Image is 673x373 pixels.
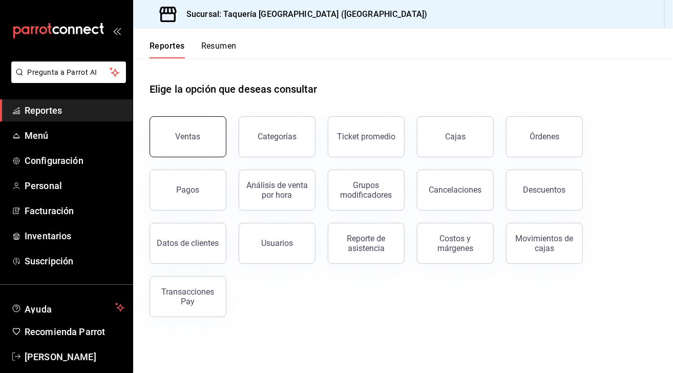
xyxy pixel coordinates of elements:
[506,116,583,157] button: Órdenes
[334,180,398,200] div: Grupos modificadores
[178,8,427,20] h3: Sucursal: Taquería [GEOGRAPHIC_DATA] ([GEOGRAPHIC_DATA])
[28,67,110,78] span: Pregunta a Parrot AI
[239,116,316,157] button: Categorías
[25,229,124,243] span: Inventarios
[239,170,316,211] button: Análisis de venta por hora
[417,170,494,211] button: Cancelaciones
[11,61,126,83] button: Pregunta a Parrot AI
[337,132,395,141] div: Ticket promedio
[150,116,226,157] button: Ventas
[150,276,226,317] button: Transacciones Pay
[506,170,583,211] button: Descuentos
[513,234,576,253] div: Movimientos de cajas
[445,132,466,141] div: Cajas
[176,132,201,141] div: Ventas
[25,301,111,314] span: Ayuda
[156,287,220,306] div: Transacciones Pay
[25,154,124,168] span: Configuración
[25,179,124,193] span: Personal
[429,185,482,195] div: Cancelaciones
[417,223,494,264] button: Costos y márgenes
[261,238,293,248] div: Usuarios
[328,223,405,264] button: Reporte de asistencia
[523,185,566,195] div: Descuentos
[7,74,126,85] a: Pregunta a Parrot AI
[150,223,226,264] button: Datos de clientes
[334,234,398,253] div: Reporte de asistencia
[530,132,559,141] div: Órdenes
[328,170,405,211] button: Grupos modificadores
[506,223,583,264] button: Movimientos de cajas
[25,103,124,117] span: Reportes
[424,234,487,253] div: Costos y márgenes
[157,238,219,248] div: Datos de clientes
[25,325,124,339] span: Recomienda Parrot
[150,41,185,58] button: Reportes
[245,180,309,200] div: Análisis de venta por hora
[239,223,316,264] button: Usuarios
[25,204,124,218] span: Facturación
[25,350,124,364] span: [PERSON_NAME]
[328,116,405,157] button: Ticket promedio
[150,41,237,58] div: navigation tabs
[177,185,200,195] div: Pagos
[258,132,297,141] div: Categorías
[25,129,124,142] span: Menú
[25,254,124,268] span: Suscripción
[150,81,318,97] h1: Elige la opción que deseas consultar
[150,170,226,211] button: Pagos
[113,27,121,35] button: open_drawer_menu
[201,41,237,58] button: Resumen
[417,116,494,157] button: Cajas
